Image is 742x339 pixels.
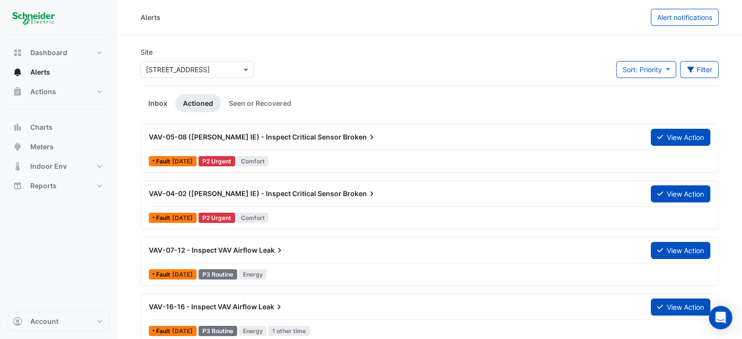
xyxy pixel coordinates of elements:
span: Reports [30,181,57,191]
app-icon: Dashboard [13,48,22,58]
app-icon: Charts [13,122,22,132]
span: Comfort [237,156,269,166]
span: Actions [30,87,56,97]
span: Alerts [30,67,50,77]
div: P3 Routine [199,326,237,336]
span: Leak [259,245,284,255]
span: Charts [30,122,53,132]
img: Company Logo [12,8,56,27]
span: Wed 06-Aug-2025 11:30 AEST [172,271,193,278]
app-icon: Meters [13,142,22,152]
div: Open Intercom Messenger [709,306,732,329]
span: Broken [343,189,377,199]
span: Dashboard [30,48,67,58]
a: Seen or Recovered [221,94,299,112]
label: Site [140,47,153,57]
button: Meters [8,137,109,157]
div: P3 Routine [199,269,237,279]
span: Indoor Env [30,161,67,171]
span: Energy [239,269,267,279]
app-icon: Reports [13,181,22,191]
span: Tue 29-Oct-2024 10:30 AEDT [172,214,193,221]
span: Fault [156,328,172,334]
a: Actioned [175,94,221,112]
button: Charts [8,118,109,137]
button: View Action [651,185,710,202]
div: P2 Urgent [199,213,235,223]
span: VAV-16-16 - Inspect VAV Airflow [149,302,257,311]
span: Alert notifications [657,13,712,21]
span: Mon 17-Mar-2025 08:45 AEDT [172,158,193,165]
button: View Action [651,242,710,259]
span: Mon 04-Aug-2025 15:31 AEST [172,327,193,335]
span: 1 other time [268,326,310,336]
div: P2 Urgent [199,156,235,166]
span: Leak [259,302,284,312]
span: Fault [156,215,172,221]
span: Energy [239,326,267,336]
a: Inbox [140,94,175,112]
app-icon: Actions [13,87,22,97]
button: Reports [8,176,109,196]
span: Sort: Priority [622,65,662,74]
div: Alerts [140,12,160,22]
span: VAV-07-12 - Inspect VAV Airflow [149,246,258,254]
button: Alert notifications [651,9,719,26]
span: Fault [156,272,172,278]
app-icon: Alerts [13,67,22,77]
button: Account [8,312,109,331]
button: Filter [680,61,719,78]
span: Fault [156,159,172,164]
app-icon: Indoor Env [13,161,22,171]
button: Indoor Env [8,157,109,176]
span: VAV-05-08 ([PERSON_NAME] IE) - Inspect Critical Sensor [149,133,341,141]
button: Alerts [8,62,109,82]
button: Sort: Priority [616,61,676,78]
button: View Action [651,299,710,316]
button: View Action [651,129,710,146]
span: Account [30,317,59,326]
span: Comfort [237,213,269,223]
button: Dashboard [8,43,109,62]
button: Actions [8,82,109,101]
span: VAV-04-02 ([PERSON_NAME] IE) - Inspect Critical Sensor [149,189,341,198]
span: Broken [343,132,377,142]
span: Meters [30,142,54,152]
